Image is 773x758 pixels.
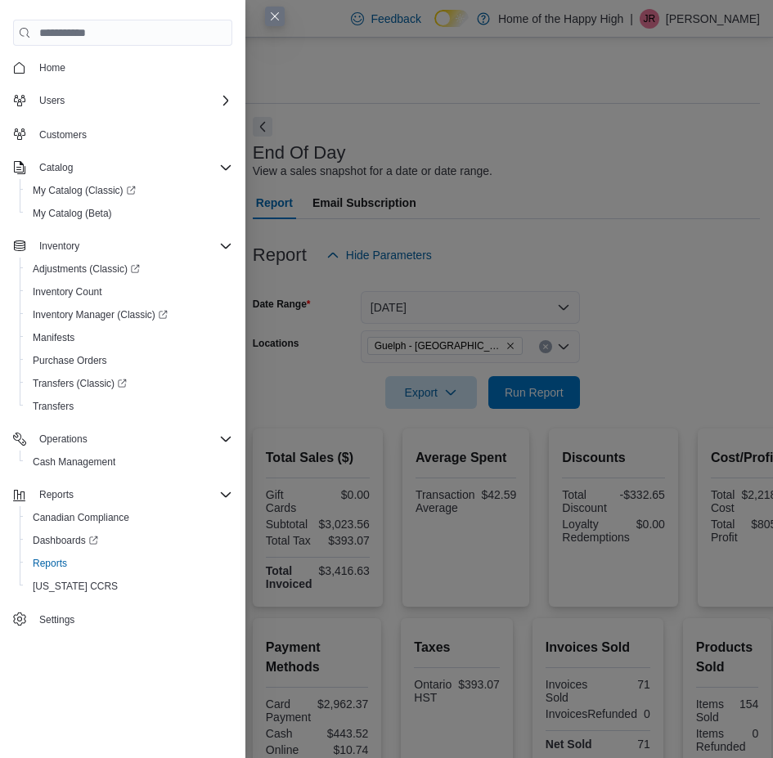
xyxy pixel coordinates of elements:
span: Canadian Compliance [26,508,232,527]
button: Catalog [7,156,239,179]
span: Catalog [39,161,73,174]
a: My Catalog (Classic) [26,181,142,200]
a: Transfers [26,397,80,416]
button: Cash Management [20,451,239,473]
span: Dashboards [33,534,98,547]
span: My Catalog (Classic) [26,181,232,200]
button: Purchase Orders [20,349,239,372]
a: Transfers (Classic) [26,374,133,393]
span: Canadian Compliance [33,511,129,524]
button: Reports [33,485,80,505]
span: Customers [39,128,87,141]
span: Inventory [33,236,232,256]
span: Adjustments (Classic) [26,259,232,279]
span: My Catalog (Classic) [33,184,136,197]
button: Users [33,91,71,110]
button: Operations [7,428,239,451]
button: Inventory [33,236,86,256]
span: Settings [33,609,232,630]
button: Catalog [33,158,79,177]
span: My Catalog (Beta) [26,204,232,223]
span: Reports [26,554,232,573]
button: Manifests [20,326,239,349]
span: Home [39,61,65,74]
span: My Catalog (Beta) [33,207,112,220]
span: Inventory Manager (Classic) [26,305,232,325]
span: Inventory [39,240,79,253]
a: Cash Management [26,452,122,472]
span: Purchase Orders [26,351,232,370]
button: Canadian Compliance [20,506,239,529]
span: Manifests [26,328,232,348]
span: Purchase Orders [33,354,107,367]
button: Users [7,89,239,112]
a: Adjustments (Classic) [20,258,239,280]
button: Close this dialog [265,7,285,26]
a: My Catalog (Beta) [26,204,119,223]
span: Inventory Count [33,285,102,298]
span: Settings [39,613,74,626]
button: Customers [7,122,239,146]
span: Transfers [33,400,74,413]
span: Reports [33,557,67,570]
span: Washington CCRS [26,576,232,596]
button: Reports [7,483,239,506]
a: Purchase Orders [26,351,114,370]
button: Settings [7,608,239,631]
span: Reports [39,488,74,501]
a: [US_STATE] CCRS [26,576,124,596]
a: Manifests [26,328,81,348]
span: Cash Management [33,455,115,469]
button: Home [7,56,239,79]
button: Inventory Count [20,280,239,303]
button: Inventory [7,235,239,258]
span: Inventory Count [26,282,232,302]
span: Users [33,91,232,110]
span: Home [33,57,232,78]
span: Reports [33,485,232,505]
span: Cash Management [26,452,232,472]
a: Transfers (Classic) [20,372,239,395]
span: Operations [33,429,232,449]
a: Inventory Manager (Classic) [20,303,239,326]
button: My Catalog (Beta) [20,202,239,225]
span: Customers [33,123,232,144]
a: Adjustments (Classic) [26,259,146,279]
a: Inventory Count [26,282,109,302]
a: My Catalog (Classic) [20,179,239,202]
span: Users [39,94,65,107]
nav: Complex example [13,49,232,635]
button: Operations [33,429,94,449]
span: [US_STATE] CCRS [33,580,118,593]
button: Transfers [20,395,239,418]
button: [US_STATE] CCRS [20,575,239,598]
span: Transfers (Classic) [33,377,127,390]
a: Dashboards [20,529,239,552]
a: Home [33,58,72,78]
span: Transfers [26,397,232,416]
button: Reports [20,552,239,575]
a: Dashboards [26,531,105,550]
span: Manifests [33,331,74,344]
span: Adjustments (Classic) [33,262,140,276]
span: Inventory Manager (Classic) [33,308,168,321]
a: Reports [26,554,74,573]
a: Canadian Compliance [26,508,136,527]
span: Operations [39,433,88,446]
a: Inventory Manager (Classic) [26,305,174,325]
span: Transfers (Classic) [26,374,232,393]
a: Customers [33,125,93,145]
span: Catalog [33,158,232,177]
span: Dashboards [26,531,232,550]
a: Settings [33,610,81,630]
